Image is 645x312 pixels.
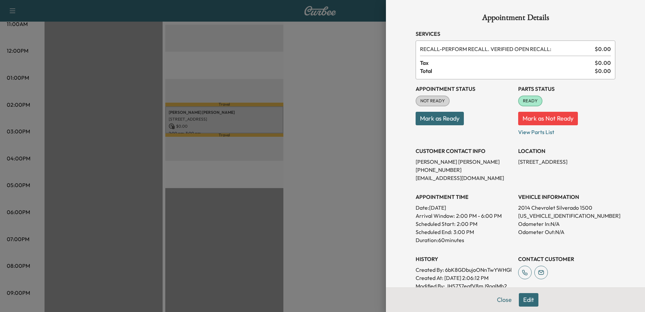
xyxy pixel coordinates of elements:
[595,45,611,53] span: $ 0.00
[416,204,513,212] p: Date: [DATE]
[416,266,513,274] p: Created By : 6bK8GDbujoONnTwYWHGl
[416,30,615,38] h3: Services
[518,147,615,155] h3: LOCATION
[416,255,513,263] h3: History
[457,220,477,228] p: 2:00 PM
[420,67,595,75] span: Total
[420,45,592,53] span: PERFORM RECALL. VERIFIED OPEN RECALL:
[416,228,452,236] p: Scheduled End:
[416,158,513,166] p: [PERSON_NAME] [PERSON_NAME]
[416,166,513,174] p: [PHONE_NUMBER]
[518,204,615,212] p: 2014 Chevrolet Silverado 1500
[416,112,464,125] button: Mark as Ready
[416,14,615,24] h1: Appointment Details
[416,236,513,244] p: Duration: 60 minutes
[416,274,513,282] p: Created At : [DATE] 2:06:12 PM
[518,112,578,125] button: Mark as Not Ready
[416,174,513,182] p: [EMAIL_ADDRESS][DOMAIN_NAME]
[416,85,513,93] h3: Appointment Status
[518,158,615,166] p: [STREET_ADDRESS]
[416,98,449,104] span: NOT READY
[416,212,513,220] p: Arrival Window:
[456,212,502,220] span: 2:00 PM - 6:00 PM
[519,293,538,307] button: Edit
[493,293,516,307] button: Close
[595,67,611,75] span: $ 0.00
[518,85,615,93] h3: Parts Status
[453,228,474,236] p: 3:00 PM
[518,125,615,136] p: View Parts List
[595,59,611,67] span: $ 0.00
[416,193,513,201] h3: APPOINTMENT TIME
[416,220,455,228] p: Scheduled Start:
[519,98,542,104] span: READY
[420,59,595,67] span: Tax
[518,255,615,263] h3: CONTACT CUSTOMER
[518,193,615,201] h3: VEHICLE INFORMATION
[518,212,615,220] p: [US_VEHICLE_IDENTIFICATION_NUMBER]
[416,282,513,290] p: Modified By : JH5737eqfV8mJ9oglMh2
[416,147,513,155] h3: CUSTOMER CONTACT INFO
[518,228,615,236] p: Odometer Out: N/A
[518,220,615,228] p: Odometer In: N/A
